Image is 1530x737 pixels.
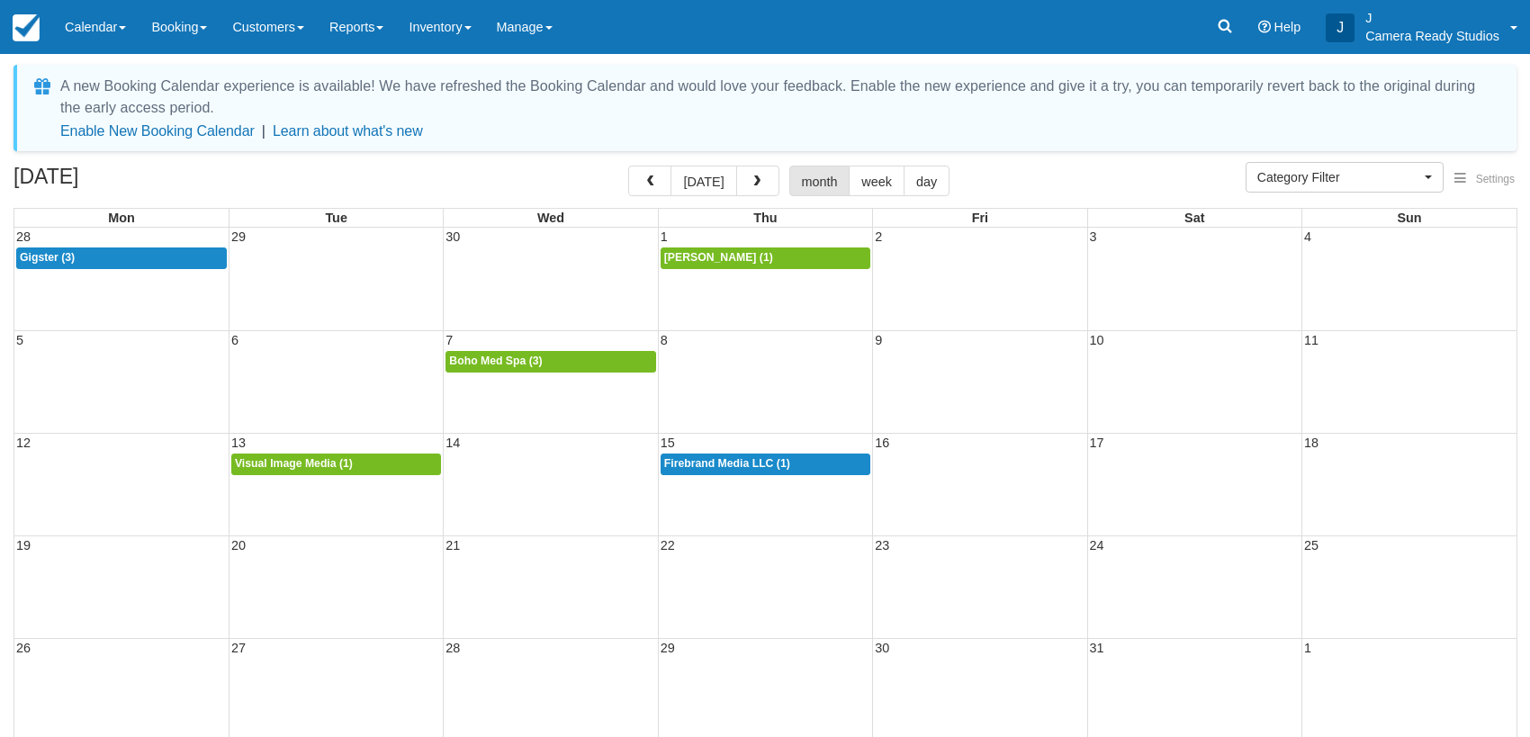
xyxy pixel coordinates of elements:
[1476,173,1515,185] span: Settings
[20,251,75,264] span: Gigster (3)
[659,538,677,553] span: 22
[1088,538,1106,553] span: 24
[449,355,542,367] span: Boho Med Spa (3)
[1326,13,1354,42] div: J
[1088,436,1106,450] span: 17
[1302,641,1313,655] span: 1
[1088,229,1099,244] span: 3
[873,538,891,553] span: 23
[664,457,790,470] span: Firebrand Media LLC (1)
[273,123,423,139] a: Learn about what's new
[659,436,677,450] span: 15
[1302,538,1320,553] span: 25
[873,229,884,244] span: 2
[229,538,247,553] span: 20
[13,166,241,199] h2: [DATE]
[229,229,247,244] span: 29
[1257,168,1420,186] span: Category Filter
[873,333,884,347] span: 9
[1274,20,1301,34] span: Help
[1397,211,1421,225] span: Sun
[849,166,904,196] button: week
[904,166,949,196] button: day
[1088,641,1106,655] span: 31
[1258,21,1271,33] i: Help
[444,229,462,244] span: 30
[14,229,32,244] span: 28
[229,641,247,655] span: 27
[1365,27,1499,45] p: Camera Ready Studios
[60,122,255,140] button: Enable New Booking Calendar
[1365,9,1499,27] p: J
[873,436,891,450] span: 16
[661,454,870,475] a: Firebrand Media LLC (1)
[1088,333,1106,347] span: 10
[873,641,891,655] span: 30
[14,333,25,347] span: 5
[789,166,850,196] button: month
[60,76,1495,119] div: A new Booking Calendar experience is available! We have refreshed the Booking Calendar and would ...
[670,166,736,196] button: [DATE]
[659,641,677,655] span: 29
[444,538,462,553] span: 21
[14,436,32,450] span: 12
[108,211,135,225] span: Mon
[445,351,655,373] a: Boho Med Spa (3)
[325,211,347,225] span: Tue
[235,457,353,470] span: Visual Image Media (1)
[1302,436,1320,450] span: 18
[659,229,670,244] span: 1
[229,333,240,347] span: 6
[231,454,441,475] a: Visual Image Media (1)
[13,14,40,41] img: checkfront-main-nav-mini-logo.png
[1302,333,1320,347] span: 11
[1302,229,1313,244] span: 4
[753,211,777,225] span: Thu
[444,641,462,655] span: 28
[229,436,247,450] span: 13
[659,333,670,347] span: 8
[16,247,227,269] a: Gigster (3)
[537,211,564,225] span: Wed
[444,333,454,347] span: 7
[664,251,773,264] span: [PERSON_NAME] (1)
[972,211,988,225] span: Fri
[1246,162,1444,193] button: Category Filter
[444,436,462,450] span: 14
[14,641,32,655] span: 26
[1444,166,1525,193] button: Settings
[661,247,870,269] a: [PERSON_NAME] (1)
[1184,211,1204,225] span: Sat
[14,538,32,553] span: 19
[262,123,265,139] span: |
